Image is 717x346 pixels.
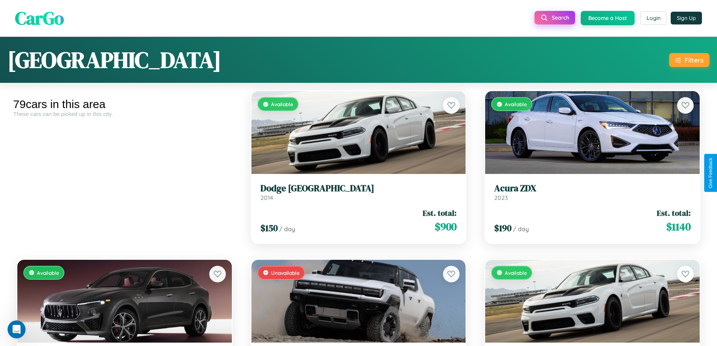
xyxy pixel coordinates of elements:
span: / day [279,225,295,233]
span: Est. total: [657,207,691,218]
span: Available [271,101,293,107]
span: Est. total: [423,207,457,218]
button: Filters [669,53,709,67]
div: Filters [685,56,703,64]
h3: Acura ZDX [494,183,691,194]
span: 2014 [260,194,273,201]
h3: Dodge [GEOGRAPHIC_DATA] [260,183,457,194]
span: Available [37,270,59,276]
a: Dodge [GEOGRAPHIC_DATA]2014 [260,183,457,201]
button: Become a Host [581,11,635,25]
span: / day [513,225,529,233]
span: $ 1140 [666,219,691,234]
span: $ 150 [260,222,278,234]
h1: [GEOGRAPHIC_DATA] [8,44,221,75]
a: Acura ZDX2023 [494,183,691,201]
div: Give Feedback [708,158,713,188]
span: $ 190 [494,222,511,234]
div: These cars can be picked up in this city. [13,111,236,117]
span: CarGo [15,6,64,30]
button: Login [640,11,667,25]
button: Search [534,11,575,24]
span: Available [505,101,527,107]
div: 79 cars in this area [13,98,236,111]
span: Available [505,270,527,276]
span: Unavailable [271,270,300,276]
button: Sign Up [671,12,702,24]
span: 2023 [494,194,508,201]
span: $ 900 [435,219,457,234]
span: Search [552,14,569,21]
iframe: Intercom live chat [8,320,26,338]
